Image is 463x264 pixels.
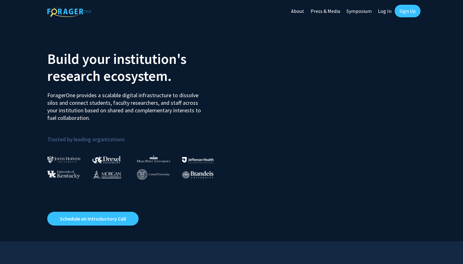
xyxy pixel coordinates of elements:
img: Morgan State University [92,170,121,178]
img: Johns Hopkins University [47,156,81,163]
a: Sign Up [395,5,420,17]
p: Trusted by leading organizations [47,127,227,144]
img: High Point University [137,155,170,162]
p: ForagerOne provides a scalable digital infrastructure to dissolve silos and connect students, fac... [47,87,205,122]
a: Opens in a new tab [47,212,139,226]
img: Drexel University [92,156,121,163]
img: ForagerOne Logo [47,6,91,17]
img: Thomas Jefferson University [182,157,214,163]
img: Cornell University [137,169,170,180]
img: Brandeis University [182,171,214,179]
h2: Build your institution's research ecosystem. [47,50,227,84]
img: University of Kentucky [47,170,80,179]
